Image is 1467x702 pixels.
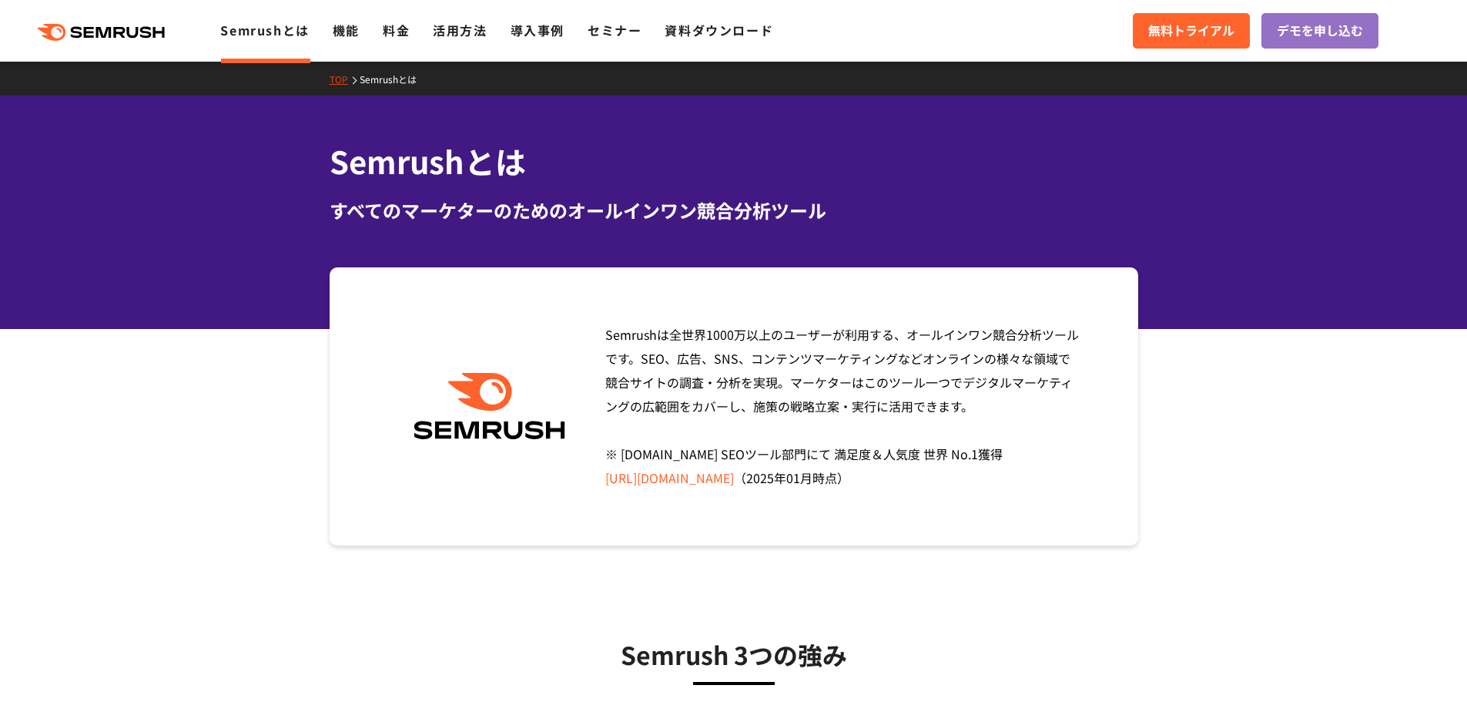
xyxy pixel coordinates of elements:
[1148,21,1234,41] span: 無料トライアル
[588,21,641,39] a: セミナー
[383,21,410,39] a: 料金
[1261,13,1378,49] a: デモを申し込む
[220,21,309,39] a: Semrushとは
[368,635,1100,673] h3: Semrush 3つの強み
[1133,13,1250,49] a: 無料トライアル
[511,21,564,39] a: 導入事例
[433,21,487,39] a: 活用方法
[406,373,573,440] img: Semrush
[360,72,428,86] a: Semrushとは
[605,325,1079,487] span: Semrushは全世界1000万以上のユーザーが利用する、オールインワン競合分析ツールです。SEO、広告、SNS、コンテンツマーケティングなどオンラインの様々な領域で競合サイトの調査・分析を実現...
[330,72,360,86] a: TOP
[1277,21,1363,41] span: デモを申し込む
[330,139,1138,184] h1: Semrushとは
[330,196,1138,224] div: すべてのマーケターのためのオールインワン競合分析ツール
[665,21,773,39] a: 資料ダウンロード
[333,21,360,39] a: 機能
[605,469,734,487] a: [URL][DOMAIN_NAME]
